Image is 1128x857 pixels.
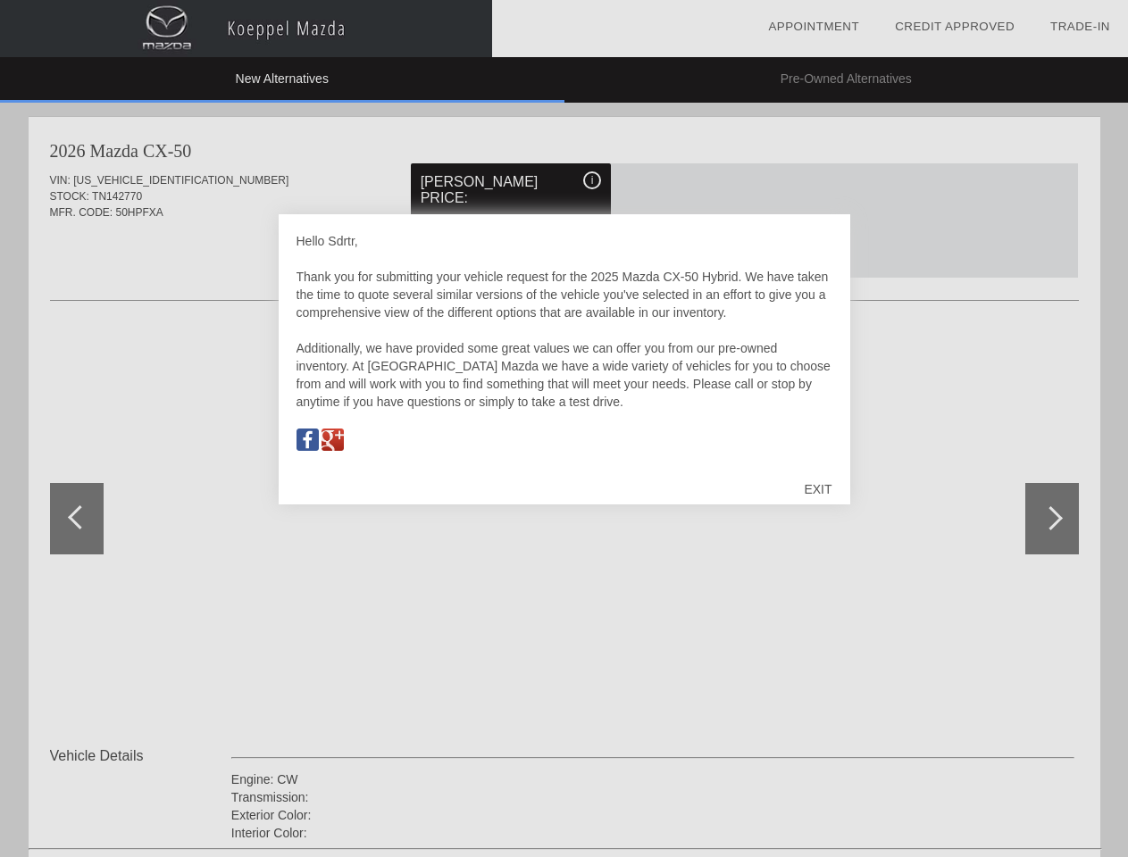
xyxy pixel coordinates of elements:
a: Trade-In [1050,20,1110,33]
a: Credit Approved [895,20,1015,33]
img: Map to Koeppel Mazda [322,428,344,451]
div: Hello Sdrtr, Thank you for submitting your vehicle request for the 2025 Mazda CX-50 Hybrid. We ha... [297,232,832,464]
img: Map to Koeppel Mazda [297,428,319,451]
a: Appointment [768,20,859,33]
div: EXIT [786,462,849,516]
